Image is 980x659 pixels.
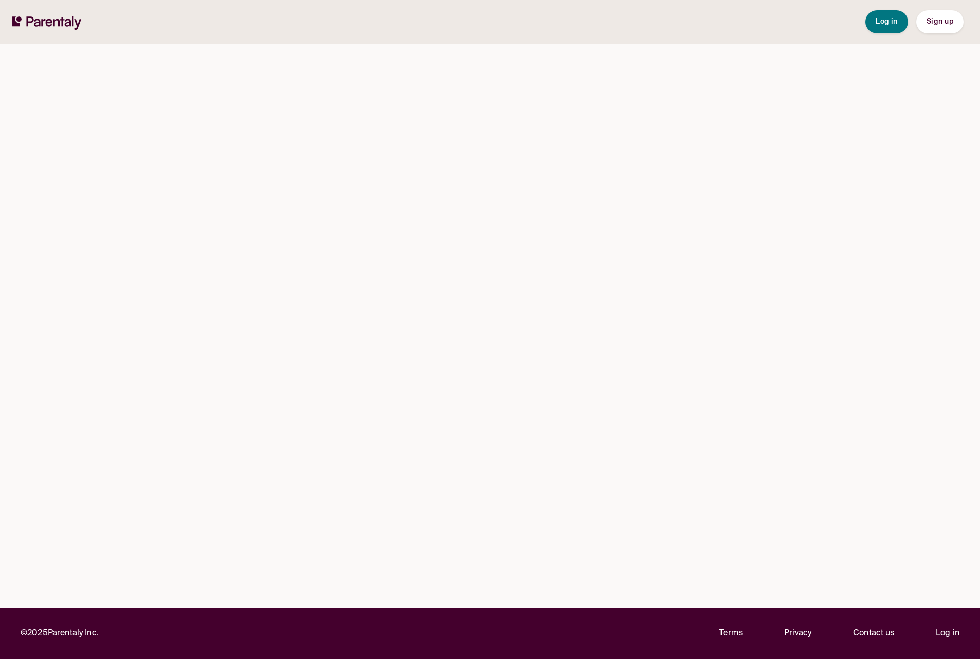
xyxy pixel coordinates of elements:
a: Privacy [784,627,812,640]
p: © 2025 Parentaly Inc. [21,627,99,640]
button: Sign up [916,10,964,33]
span: Sign up [927,18,953,25]
a: Log in [936,627,959,640]
span: Log in [876,18,898,25]
button: Log in [865,10,908,33]
a: Terms [719,627,743,640]
p: Contact us [853,627,895,640]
